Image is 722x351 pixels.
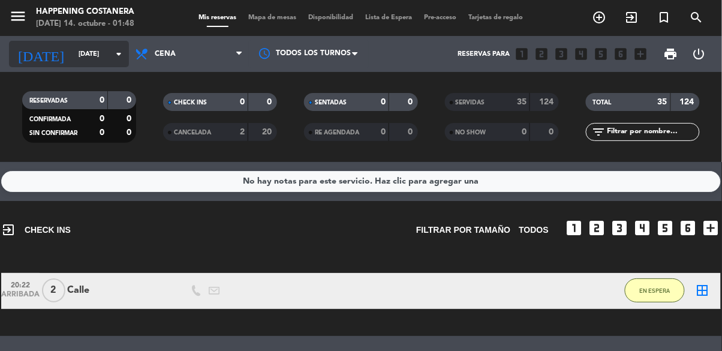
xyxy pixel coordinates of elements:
[419,14,463,21] span: Pre-acceso
[381,128,386,136] strong: 0
[127,96,134,104] strong: 0
[606,125,699,139] input: Filtrar por nombre...
[29,98,68,104] span: RESERVADAS
[42,278,65,302] span: 2
[456,130,486,136] span: NO SHOW
[690,10,704,25] i: search
[633,218,652,238] i: looks_4
[517,98,527,106] strong: 35
[679,218,698,238] i: looks_6
[657,10,672,25] i: turned_in_not
[100,128,104,137] strong: 0
[539,98,556,106] strong: 124
[5,290,35,304] span: ARRIBADA
[456,100,485,106] span: SERVIDAS
[381,98,386,106] strong: 0
[640,287,670,294] span: EN ESPERA
[594,46,609,62] i: looks_5
[633,46,649,62] i: add_box
[303,14,360,21] span: Disponibilidad
[519,223,549,237] span: TODOS
[100,96,104,104] strong: 0
[685,36,713,72] div: LOG OUT
[656,218,675,238] i: looks_5
[408,128,415,136] strong: 0
[36,18,134,30] div: [DATE] 14. octubre - 01:48
[315,100,347,106] span: SENTADAS
[9,7,27,29] button: menu
[174,100,207,106] span: CHECK INS
[574,46,589,62] i: looks_4
[463,14,530,21] span: Tarjetas de regalo
[592,10,607,25] i: add_circle_outline
[702,218,721,238] i: add_box
[100,115,104,123] strong: 0
[315,130,359,136] span: RE AGENDADA
[29,130,77,136] span: SIN CONFIRMAR
[680,98,697,106] strong: 124
[515,46,530,62] i: looks_one
[193,14,243,21] span: Mis reservas
[243,14,303,21] span: Mapa de mesas
[458,50,510,58] span: Reservas para
[360,14,419,21] span: Lista de Espera
[593,100,612,106] span: TOTAL
[613,46,629,62] i: looks_6
[610,218,630,238] i: looks_3
[1,223,71,237] span: CHECK INS
[9,7,27,25] i: menu
[588,218,607,238] i: looks_two
[625,10,639,25] i: exit_to_app
[592,125,606,139] i: filter_list
[5,277,35,291] span: 20:22
[554,46,570,62] i: looks_3
[112,47,126,61] i: arrow_drop_down
[696,283,710,298] i: border_all
[155,50,176,58] span: Cena
[9,41,73,67] i: [DATE]
[174,130,211,136] span: CANCELADA
[408,98,415,106] strong: 0
[692,47,706,61] i: power_settings_new
[267,98,275,106] strong: 0
[565,218,584,238] i: looks_one
[522,128,527,136] strong: 0
[664,47,678,61] span: print
[36,6,134,18] div: Happening Costanera
[534,46,550,62] i: looks_two
[243,175,479,188] div: No hay notas para este servicio. Haz clic para agregar una
[658,98,667,106] strong: 35
[263,128,275,136] strong: 20
[416,223,510,237] span: Filtrar por tamaño
[549,128,556,136] strong: 0
[625,278,685,302] button: EN ESPERA
[1,223,16,237] i: exit_to_app
[127,128,134,137] strong: 0
[240,98,245,106] strong: 0
[127,115,134,123] strong: 0
[240,128,245,136] strong: 2
[67,283,169,298] div: Calle
[29,116,71,122] span: CONFIRMADA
